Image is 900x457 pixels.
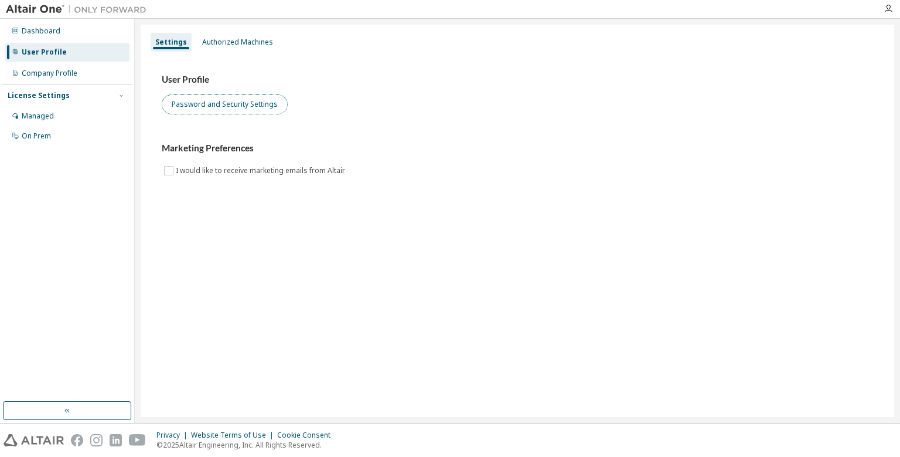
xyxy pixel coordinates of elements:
[176,164,347,178] label: I would like to receive marketing emails from Altair
[162,74,873,86] h3: User Profile
[191,431,277,440] div: Website Terms of Use
[156,431,191,440] div: Privacy
[162,143,873,154] h3: Marketing Preferences
[277,431,337,440] div: Cookie Consent
[6,4,152,15] img: Altair One
[8,91,70,100] div: License Settings
[110,434,122,446] img: linkedin.svg
[22,131,51,141] div: On Prem
[155,38,187,47] div: Settings
[4,434,64,446] img: altair_logo.svg
[156,440,337,450] p: © 2025 Altair Engineering, Inc. All Rights Reserved.
[129,434,146,446] img: youtube.svg
[71,434,83,446] img: facebook.svg
[90,434,103,446] img: instagram.svg
[162,94,288,114] button: Password and Security Settings
[22,69,77,78] div: Company Profile
[22,111,54,121] div: Managed
[202,38,273,47] div: Authorized Machines
[22,26,60,36] div: Dashboard
[22,48,67,57] div: User Profile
